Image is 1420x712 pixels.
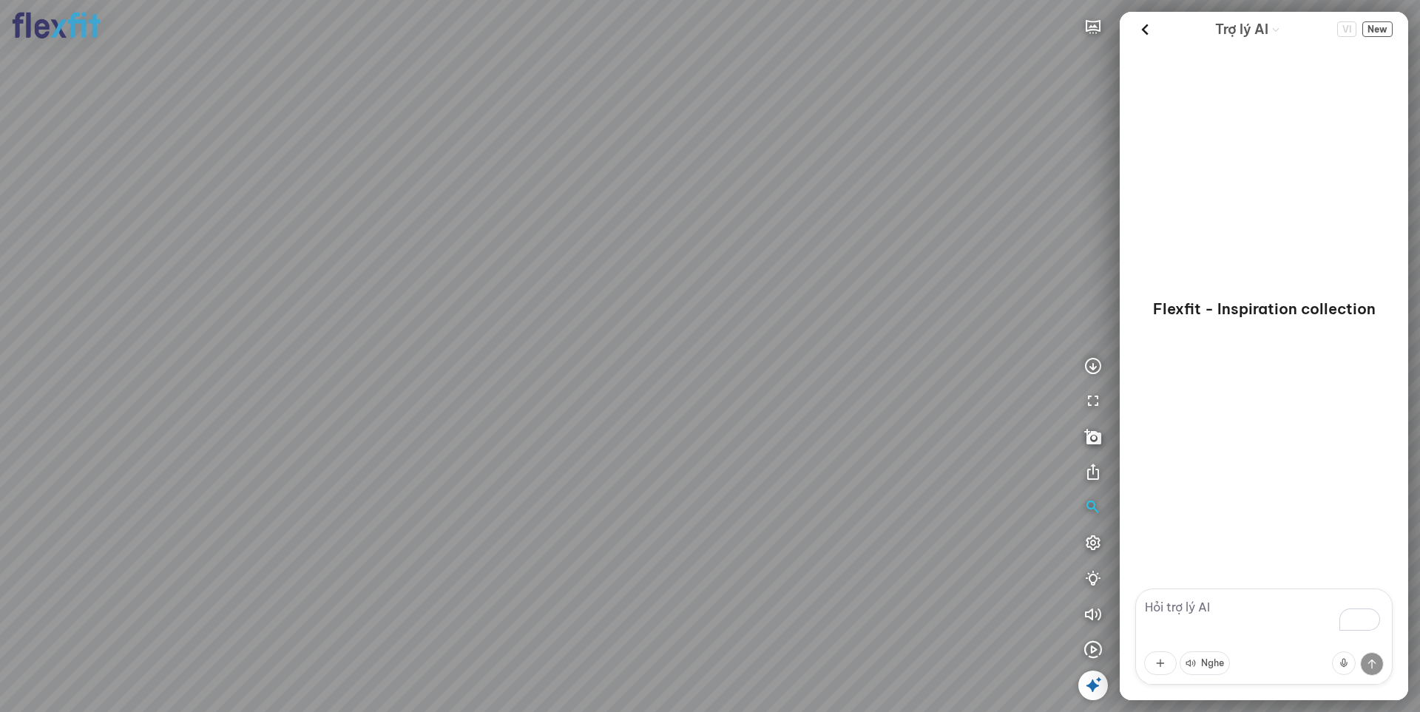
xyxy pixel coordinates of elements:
[1180,651,1230,675] button: Nghe
[1215,18,1280,41] div: AI Guide options
[1135,589,1393,685] textarea: To enrich screen reader interactions, please activate Accessibility in Grammarly extension settings
[1337,21,1356,37] span: VI
[1362,21,1393,37] button: New Chat
[1215,19,1268,40] span: Trợ lý AI
[1362,21,1393,37] span: New
[1337,21,1356,37] button: Change language
[1153,299,1376,319] p: Flexfit - Inspiration collection
[12,12,101,39] img: logo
